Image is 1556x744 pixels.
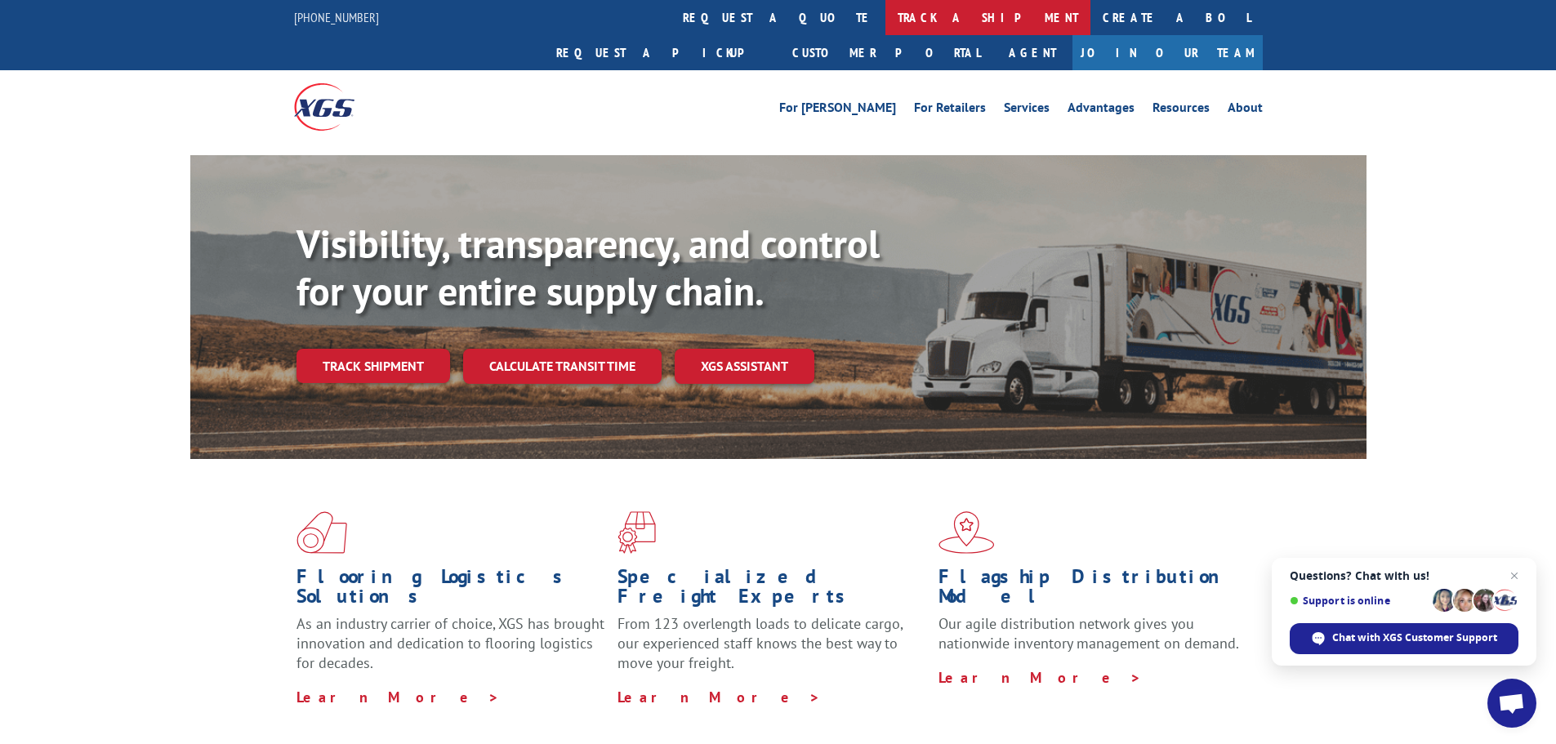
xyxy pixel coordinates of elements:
[780,35,992,70] a: Customer Portal
[617,614,926,687] p: From 123 overlength loads to delicate cargo, our experienced staff knows the best way to move you...
[296,349,450,383] a: Track shipment
[779,101,896,119] a: For [PERSON_NAME]
[992,35,1072,70] a: Agent
[296,614,604,672] span: As an industry carrier of choice, XGS has brought innovation and dedication to flooring logistics...
[939,668,1142,687] a: Learn More >
[544,35,780,70] a: Request a pickup
[1228,101,1263,119] a: About
[617,567,926,614] h1: Specialized Freight Experts
[914,101,986,119] a: For Retailers
[1153,101,1210,119] a: Resources
[939,511,995,554] img: xgs-icon-flagship-distribution-model-red
[939,614,1239,653] span: Our agile distribution network gives you nationwide inventory management on demand.
[1290,595,1427,607] span: Support is online
[294,9,379,25] a: [PHONE_NUMBER]
[675,349,814,384] a: XGS ASSISTANT
[939,567,1247,614] h1: Flagship Distribution Model
[296,218,880,316] b: Visibility, transparency, and control for your entire supply chain.
[617,688,821,706] a: Learn More >
[1332,630,1497,645] span: Chat with XGS Customer Support
[296,567,605,614] h1: Flooring Logistics Solutions
[1068,101,1135,119] a: Advantages
[1290,623,1518,654] span: Chat with XGS Customer Support
[1487,679,1536,728] a: Open chat
[296,688,500,706] a: Learn More >
[617,511,656,554] img: xgs-icon-focused-on-flooring-red
[1072,35,1263,70] a: Join Our Team
[1004,101,1050,119] a: Services
[1290,569,1518,582] span: Questions? Chat with us!
[463,349,662,384] a: Calculate transit time
[296,511,347,554] img: xgs-icon-total-supply-chain-intelligence-red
